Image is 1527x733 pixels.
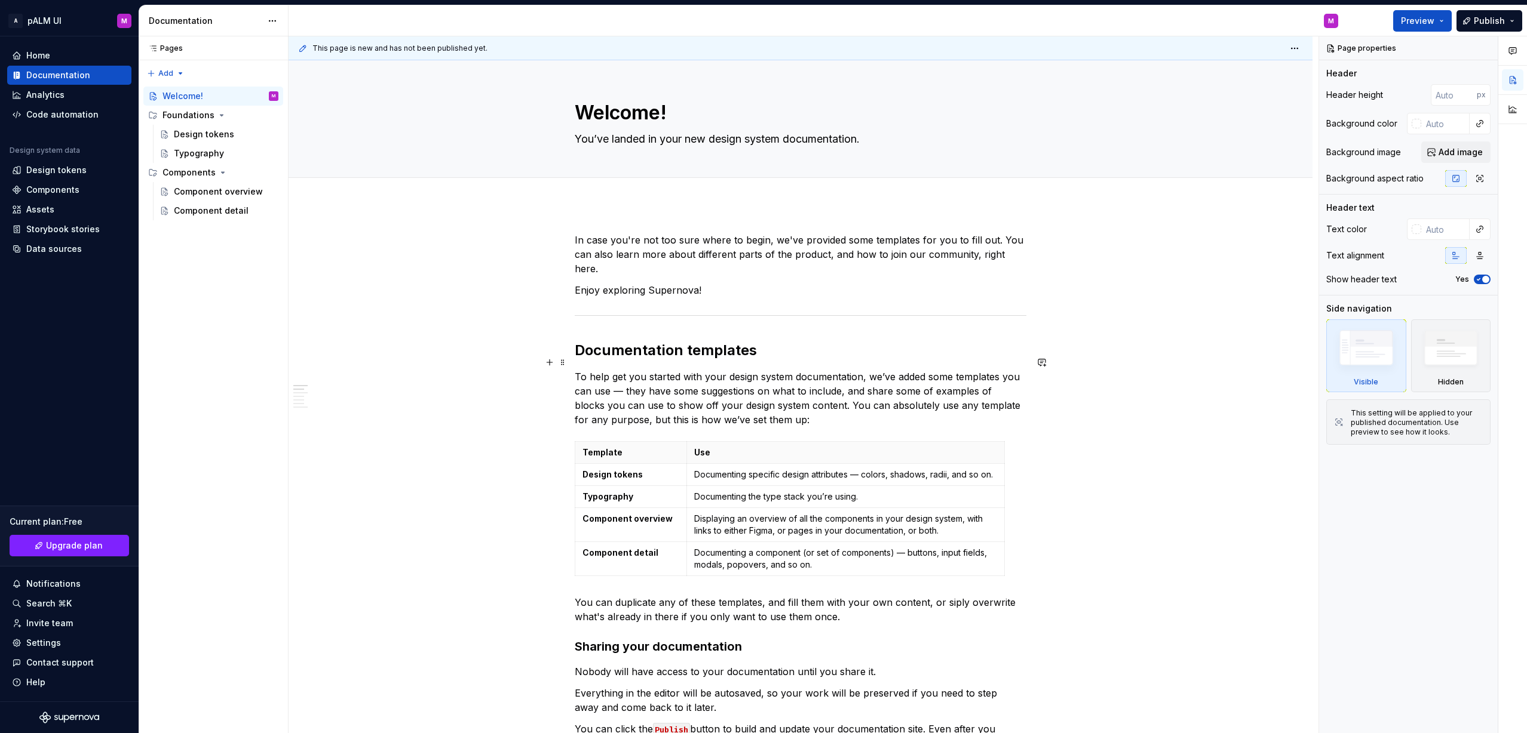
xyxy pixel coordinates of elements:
[26,204,54,215] div: Assets
[26,676,45,688] div: Help
[174,205,249,217] div: Component detail
[46,540,103,552] span: Upgrade plan
[694,491,996,503] p: Documenting the type stack you’re using.
[143,106,283,125] div: Foundations
[7,239,131,258] a: Data sources
[575,638,1026,655] h3: Sharing your documentation
[1326,319,1406,392] div: Visible
[7,180,131,199] a: Components
[155,182,283,201] a: Component overview
[155,201,283,220] a: Component detail
[575,686,1026,714] p: Everything in the editor will be autosaved, so your work will be preserved if you need to step aw...
[2,8,136,33] button: ApALM UIM
[1411,319,1491,392] div: Hidden
[1326,250,1384,261] div: Text alignment
[7,574,131,593] button: Notifications
[582,547,658,558] strong: Component detail
[7,161,131,180] a: Design tokens
[575,369,1026,427] p: To help get you started with your design system documentation, we’ve added some templates you can...
[575,233,1026,276] p: In case you're not too sure where to begin, we've provided some templates for you to fill out. Yo...
[572,130,1024,149] textarea: You’ve landed in your new design system documentation.
[26,89,65,101] div: Analytics
[143,87,283,106] a: Welcome!M
[7,633,131,652] a: Settings
[582,513,673,523] strong: Component overview
[1431,84,1477,106] input: Auto
[174,147,224,159] div: Typography
[158,69,173,78] span: Add
[1326,223,1367,235] div: Text color
[7,200,131,219] a: Assets
[174,128,234,140] div: Design tokens
[26,184,79,196] div: Components
[575,283,1026,297] p: Enjoy exploring Supernova!
[1326,173,1424,184] div: Background aspect ratio
[1457,10,1522,32] button: Publish
[7,105,131,124] a: Code automation
[1393,10,1452,32] button: Preview
[694,469,996,481] p: Documenting specific design attributes — colors, shadows, radii, and so on.
[8,14,23,28] div: A
[1354,377,1378,387] div: Visible
[162,167,216,178] div: Components
[143,87,283,220] div: Page tree
[7,220,131,239] a: Storybook stories
[26,617,73,629] div: Invite team
[575,341,1026,360] h2: Documentation templates
[121,16,127,26] div: M
[143,163,283,182] div: Components
[26,50,50,61] div: Home
[572,98,1024,127] textarea: Welcome!
[582,446,679,458] p: Template
[174,186,263,198] div: Component overview
[575,664,1026,679] p: Nobody will have access to your documentation until you share it.
[155,125,283,144] a: Design tokens
[312,44,487,53] span: This page is new and has not been published yet.
[575,595,1026,624] p: You can duplicate any of these templates, and fill them with your own content, or siply overwrite...
[1438,377,1464,387] div: Hidden
[7,66,131,85] a: Documentation
[26,109,99,121] div: Code automation
[1401,15,1434,27] span: Preview
[155,144,283,163] a: Typography
[7,653,131,672] button: Contact support
[1421,141,1491,163] button: Add image
[582,469,643,479] strong: Design tokens
[1326,89,1383,101] div: Header height
[7,673,131,692] button: Help
[1326,273,1397,285] div: Show header text
[1421,218,1470,240] input: Auto
[10,146,80,155] div: Design system data
[10,516,129,528] div: Current plan : Free
[27,15,62,27] div: pALM UI
[7,594,131,613] button: Search ⌘K
[1455,275,1469,284] label: Yes
[39,712,99,723] svg: Supernova Logo
[143,65,188,82] button: Add
[143,44,183,53] div: Pages
[26,657,94,669] div: Contact support
[26,637,61,649] div: Settings
[1439,146,1483,158] span: Add image
[7,614,131,633] a: Invite team
[1326,303,1392,315] div: Side navigation
[26,598,72,609] div: Search ⌘K
[1351,408,1483,437] div: This setting will be applied to your published documentation. Use preview to see how it looks.
[162,109,214,121] div: Foundations
[1328,16,1334,26] div: M
[694,547,996,571] p: Documenting a component (or set of components) — buttons, input fields, modals, popovers, and so on.
[7,85,131,104] a: Analytics
[1326,67,1357,79] div: Header
[7,46,131,65] a: Home
[149,15,262,27] div: Documentation
[1477,90,1486,100] p: px
[26,578,81,590] div: Notifications
[1326,146,1401,158] div: Background image
[26,69,90,81] div: Documentation
[694,513,996,537] p: Displaying an overview of all the components in your design system, with links to either Figma, o...
[272,90,275,102] div: M
[1326,118,1397,130] div: Background color
[10,535,129,556] a: Upgrade plan
[1474,15,1505,27] span: Publish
